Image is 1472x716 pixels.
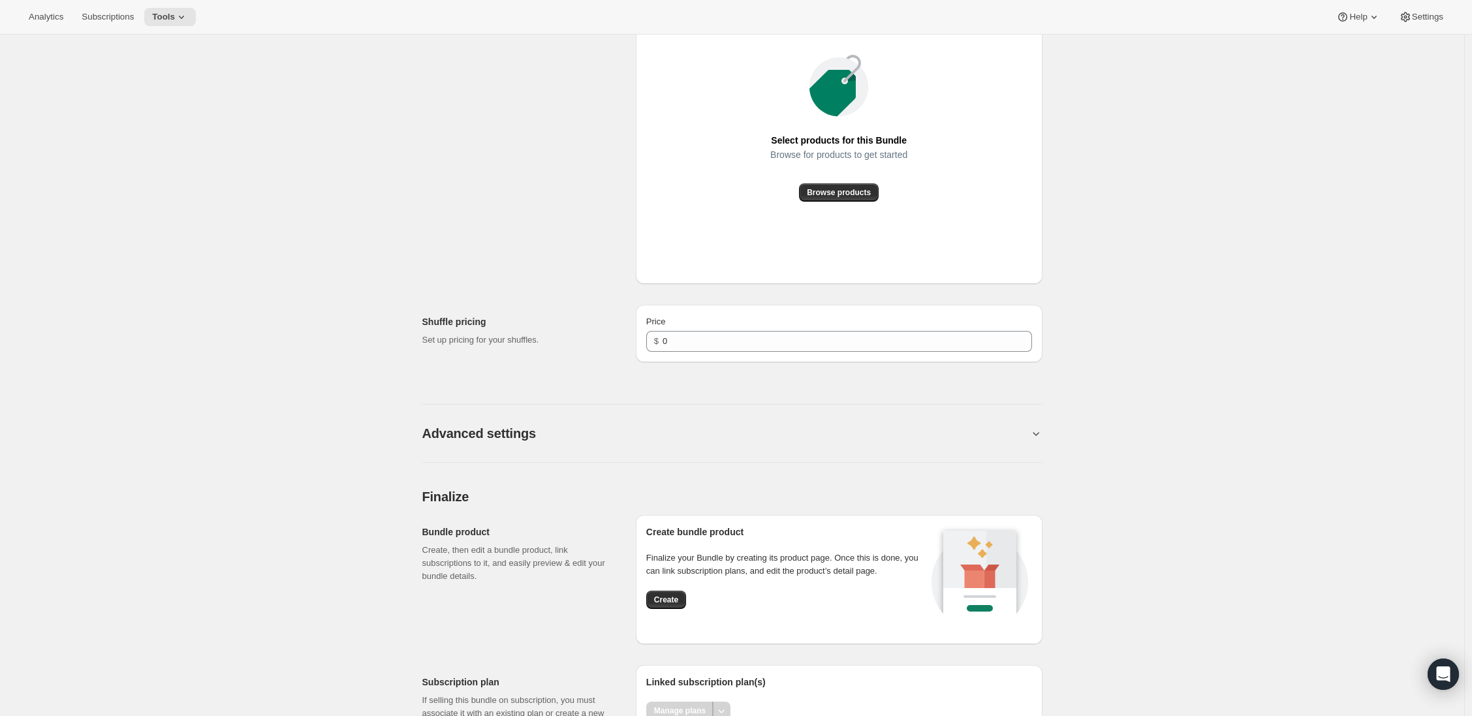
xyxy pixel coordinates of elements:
[1428,659,1459,690] div: Open Intercom Messenger
[1412,12,1443,22] span: Settings
[799,183,879,202] button: Browse products
[144,8,196,26] button: Tools
[74,8,142,26] button: Subscriptions
[654,336,659,346] span: $
[422,525,615,538] h2: Bundle product
[422,544,615,583] p: Create, then edit a bundle product, link subscriptions to it, and easily preview & edit your bund...
[21,8,71,26] button: Analytics
[152,12,175,22] span: Tools
[422,426,536,441] h2: Advanced settings
[646,552,928,578] p: Finalize your Bundle by creating its product page. Once this is done, you can link subscription p...
[422,334,615,347] p: Set up pricing for your shuffles.
[1328,8,1388,26] button: Help
[771,131,907,149] span: Select products for this Bundle
[422,676,615,689] h2: Subscription plan
[654,595,678,605] span: Create
[1391,8,1451,26] button: Settings
[663,331,1012,352] input: 10.00
[82,12,134,22] span: Subscriptions
[422,315,615,328] h2: Shuffle pricing
[807,187,871,198] span: Browse products
[770,146,907,164] span: Browse for products to get started
[422,426,1029,441] button: Advanced settings
[29,12,63,22] span: Analytics
[646,676,1032,689] h2: Linked subscription plan(s)
[1349,12,1367,22] span: Help
[646,591,686,609] button: Create
[422,489,1042,505] h2: Finalize
[646,317,666,326] span: Price
[646,525,928,538] h2: Create bundle product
